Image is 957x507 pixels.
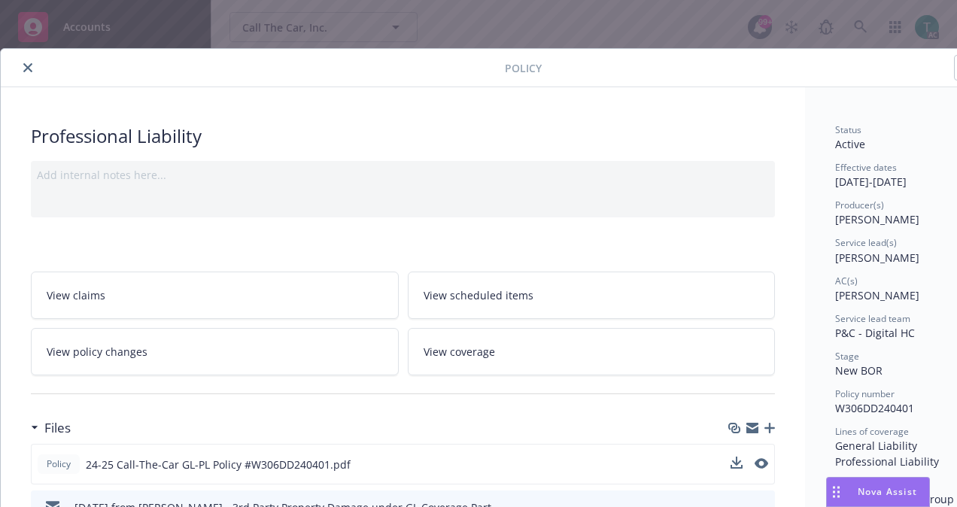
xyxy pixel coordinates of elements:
span: View claims [47,287,105,303]
h3: Files [44,418,71,438]
span: W306DD240401 [835,401,914,415]
span: Policy number [835,387,895,400]
button: download file [731,457,743,469]
button: preview file [755,458,768,469]
a: View claims [31,272,399,319]
span: [PERSON_NAME] [835,288,919,302]
span: P&C - Digital HC [835,326,915,340]
span: View policy changes [47,344,147,360]
span: Stage [835,350,859,363]
span: New BOR [835,363,883,378]
a: View policy changes [31,328,399,375]
span: View coverage [424,344,495,360]
button: preview file [755,457,768,472]
span: Policy [44,457,74,471]
span: Policy [505,60,542,76]
span: [PERSON_NAME] [835,250,919,265]
span: Nova Assist [858,485,917,498]
button: Nova Assist [826,477,930,507]
span: Producer(s) [835,199,884,211]
span: Effective dates [835,161,897,174]
div: Files [31,418,71,438]
span: Active [835,137,865,151]
span: AC(s) [835,275,858,287]
div: Add internal notes here... [37,167,769,183]
span: View scheduled items [424,287,533,303]
span: Service lead team [835,312,910,325]
button: close [19,59,37,77]
div: Professional Liability [31,123,775,149]
a: View coverage [408,328,776,375]
span: Status [835,123,861,136]
span: Lines of coverage [835,425,909,438]
span: 24-25 Call-The-Car GL-PL Policy #W306DD240401.pdf [86,457,351,472]
a: View scheduled items [408,272,776,319]
button: download file [731,457,743,472]
span: Service lead(s) [835,236,897,249]
span: [PERSON_NAME] [835,212,919,226]
div: Drag to move [827,478,846,506]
